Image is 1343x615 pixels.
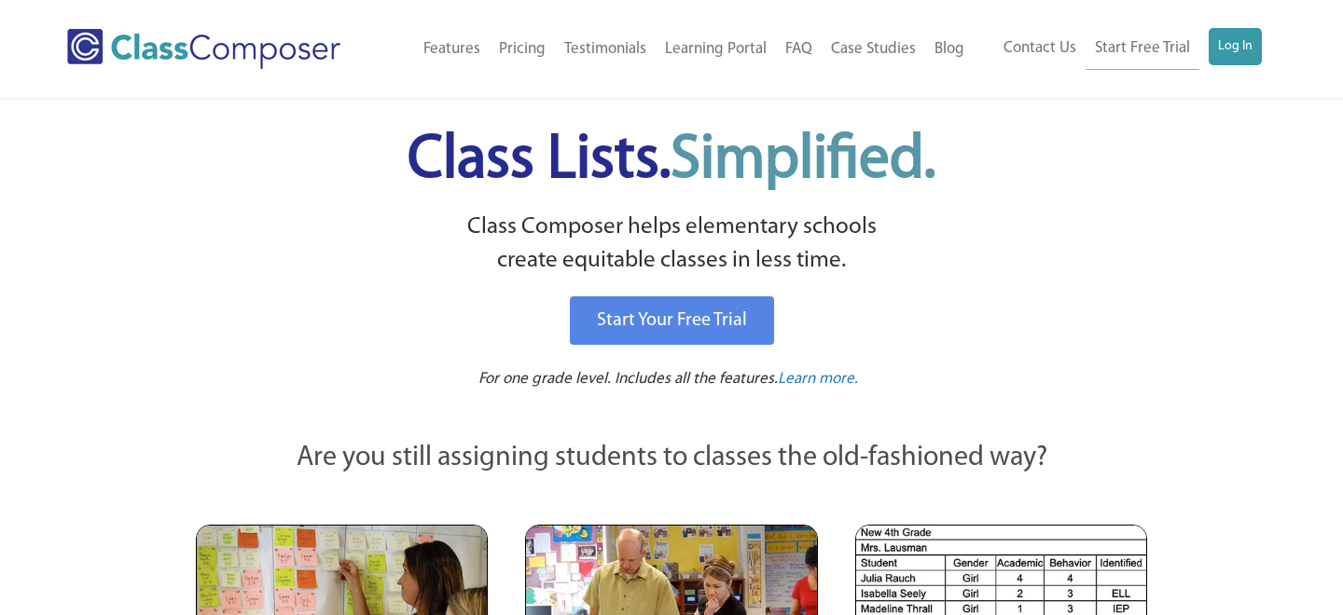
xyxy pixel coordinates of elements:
span: Learn more. [778,371,858,387]
a: Start Your Free Trial [570,296,774,345]
a: Contact Us [994,28,1086,69]
a: Learn more. [778,368,858,391]
p: Are you still assigning students to classes the old-fashioned way? [196,438,1147,479]
a: Case Studies [822,29,925,70]
nav: Header Menu [383,29,974,70]
span: Start Your Free Trial [597,311,747,330]
a: Testimonials [555,29,656,70]
a: Log In [1209,28,1262,65]
a: Start Free Trial [1086,28,1199,70]
p: Class Composer helps elementary schools create equitable classes in less time. [193,211,1150,279]
a: Learning Portal [656,29,776,70]
span: Class Lists. [408,130,935,191]
nav: Header Menu [974,28,1262,70]
span: Simplified. [671,130,935,191]
a: Pricing [490,29,555,70]
a: FAQ [776,29,822,70]
a: Features [414,29,490,70]
a: Blog [925,29,974,70]
img: Class Composer [67,29,340,69]
span: For one grade level. Includes all the features. [478,371,778,387]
